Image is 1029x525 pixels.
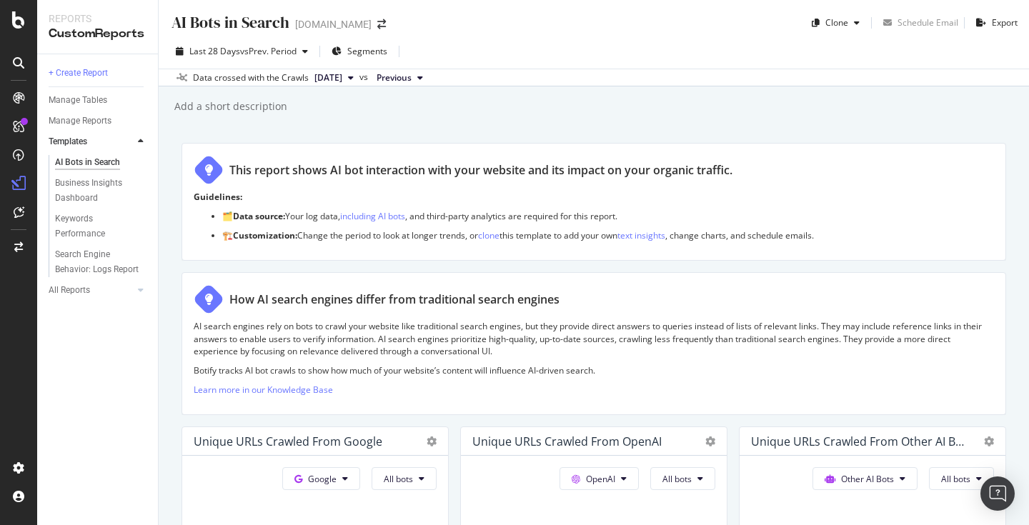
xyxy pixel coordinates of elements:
[841,473,894,485] span: Other AI Bots
[377,71,412,84] span: Previous
[359,71,371,84] span: vs
[240,45,297,57] span: vs Prev. Period
[55,155,120,170] div: AI Bots in Search
[194,320,994,356] p: AI search engines rely on bots to crawl your website like traditional search engines, but they pr...
[898,16,958,29] div: Schedule Email
[662,473,692,485] span: All bots
[233,210,285,222] strong: Data source:
[189,45,240,57] span: Last 28 Days
[941,473,970,485] span: All bots
[377,19,386,29] div: arrow-right-arrow-left
[55,247,148,277] a: Search Engine Behavior: Logs Report
[309,69,359,86] button: [DATE]
[194,434,382,449] div: Unique URLs Crawled from Google
[193,71,309,84] div: Data crossed with the Crawls
[560,467,639,490] button: OpenAI
[49,26,146,42] div: CustomReports
[326,40,393,63] button: Segments
[650,467,715,490] button: All bots
[49,283,90,298] div: All Reports
[49,66,108,81] div: + Create Report
[295,17,372,31] div: [DOMAIN_NAME]
[929,467,994,490] button: All bots
[182,143,1006,261] div: This report shows AI bot interaction with your website and its impact on your organic traffic.Gui...
[55,211,135,241] div: Keywords Performance
[229,291,560,308] div: How AI search engines differ from traditional search engines
[194,384,333,396] a: Learn more in our Knowledge Base
[49,114,111,129] div: Manage Reports
[812,467,918,490] button: Other AI Bots
[992,16,1018,29] div: Export
[182,272,1006,415] div: How AI search engines differ from traditional search enginesAI search engines rely on bots to cra...
[170,11,289,34] div: AI Bots in Search
[980,476,1015,511] div: Open Intercom Messenger
[49,93,148,108] a: Manage Tables
[314,71,342,84] span: 2025 Sep. 2nd
[222,229,994,241] p: 🏗️ Change the period to look at longer trends, or this template to add your own , change charts, ...
[472,434,662,449] div: Unique URLs Crawled from OpenAI
[384,473,413,485] span: All bots
[55,176,137,206] div: Business Insights Dashboard
[617,229,665,241] a: text insights
[49,114,148,129] a: Manage Reports
[233,229,297,241] strong: Customization:
[229,162,732,179] div: This report shows AI bot interaction with your website and its impact on your organic traffic.
[55,211,148,241] a: Keywords Performance
[751,434,970,449] div: Unique URLs Crawled from Other AI Bots
[49,134,134,149] a: Templates
[878,11,958,34] button: Schedule Email
[825,16,848,29] div: Clone
[173,99,287,114] div: Add a short description
[347,45,387,57] span: Segments
[282,467,360,490] button: Google
[806,11,865,34] button: Clone
[55,247,139,277] div: Search Engine Behavior: Logs Report
[49,134,87,149] div: Templates
[49,283,134,298] a: All Reports
[55,176,148,206] a: Business Insights Dashboard
[222,210,994,222] p: 🗂️ Your log data, , and third-party analytics are required for this report.
[371,69,429,86] button: Previous
[55,155,148,170] a: AI Bots in Search
[478,229,499,241] a: clone
[49,11,146,26] div: Reports
[340,210,405,222] a: including AI bots
[970,11,1018,34] button: Export
[170,40,314,63] button: Last 28 DaysvsPrev. Period
[194,364,994,376] p: Botify tracks AI bot crawls to show how much of your website’s content will influence AI-driven s...
[49,93,107,108] div: Manage Tables
[308,473,337,485] span: Google
[49,66,148,81] a: + Create Report
[372,467,437,490] button: All bots
[194,191,242,203] strong: Guidelines:
[586,473,615,485] span: OpenAI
